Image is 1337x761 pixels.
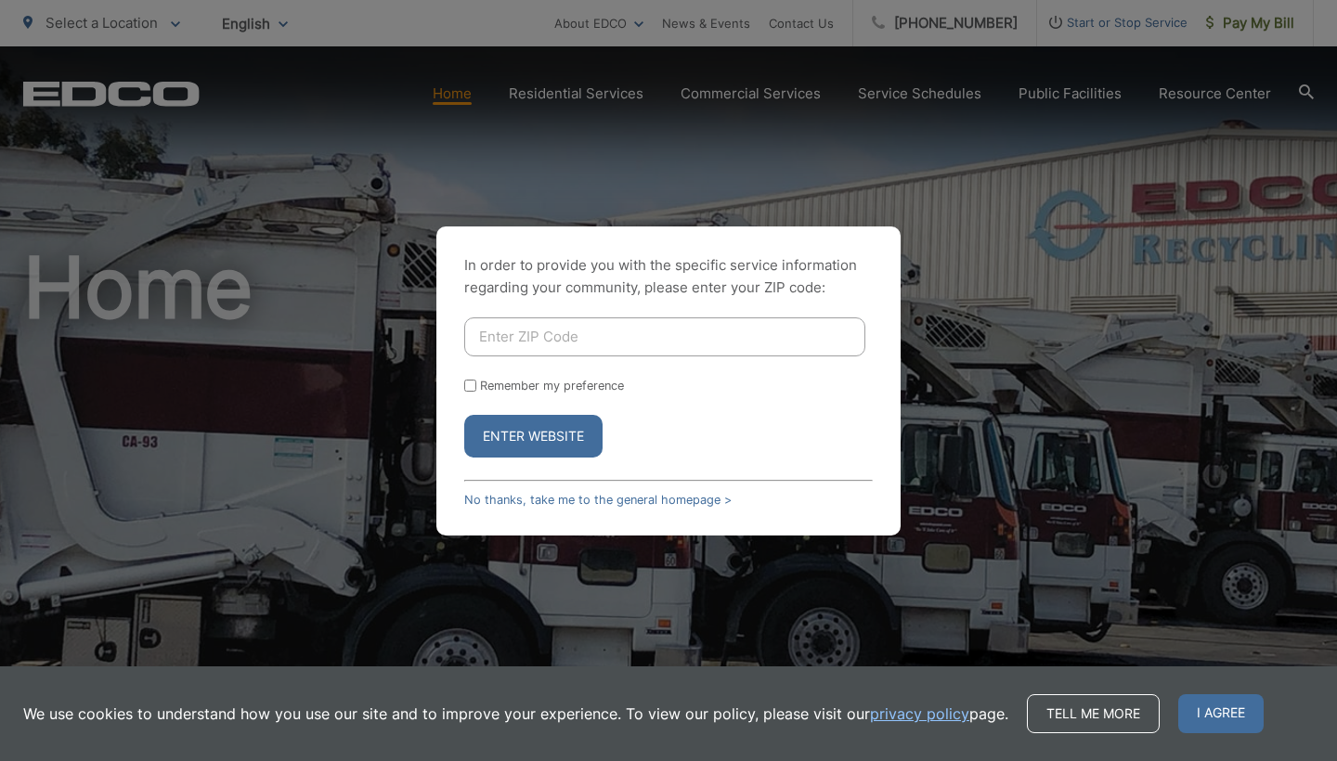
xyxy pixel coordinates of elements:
[1178,694,1264,733] span: I agree
[480,379,624,393] label: Remember my preference
[464,493,732,507] a: No thanks, take me to the general homepage >
[23,703,1008,725] p: We use cookies to understand how you use our site and to improve your experience. To view our pol...
[464,317,865,356] input: Enter ZIP Code
[464,254,873,299] p: In order to provide you with the specific service information regarding your community, please en...
[1027,694,1160,733] a: Tell me more
[464,415,603,458] button: Enter Website
[870,703,969,725] a: privacy policy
